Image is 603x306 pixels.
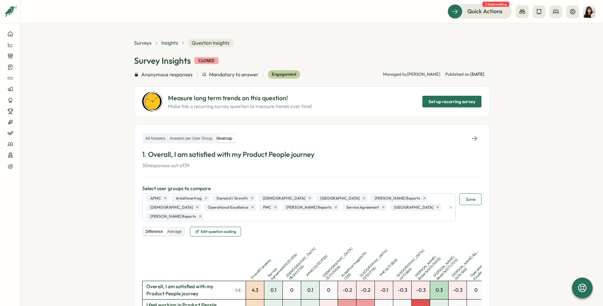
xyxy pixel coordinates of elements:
[359,248,392,281] p: [GEOGRAPHIC_DATA] ( 9 / 12 ) ( 75 %)
[394,204,433,211] span: [GEOGRAPHIC_DATA]
[286,204,332,211] span: [PERSON_NAME] Reports
[267,248,300,281] p: Service Agreement ( 19 / 21 ) ( 91 %)
[407,71,440,77] span: [PERSON_NAME]
[268,70,300,79] div: Engagement
[150,195,161,202] span: APMC
[215,135,234,143] label: Heatmap
[168,93,312,103] p: Measure long term trends on this question!
[467,7,502,16] span: Quick Actions
[322,248,355,281] p: [DEMOGRAPHIC_DATA] ( 11 / 11 ) ( 100 %)
[340,248,374,281] p: Arbeitsvertrag ( 10 / 14 ) ( 72 %)
[250,250,280,280] p: Overall Company
[379,247,409,278] p: PMC ( 6 / 7 ) ( 86 %)
[460,193,481,205] button: Save
[264,281,282,299] div: 0.1
[209,71,259,79] span: Mandatory to answer
[449,281,467,299] div: -0.3
[470,71,484,77] span: [DATE]
[232,288,244,293] span: 1 - 5
[190,227,241,236] button: Edit question scaling
[448,4,512,18] button: Quick Actions
[263,204,271,211] span: PMC
[482,2,509,7] span: 2 tasks waiting
[168,135,214,143] label: Answers per User Group
[150,213,196,220] span: [PERSON_NAME] Reports
[263,195,305,202] span: [DEMOGRAPHIC_DATA]
[176,195,202,202] span: Arbeitsvertrag
[143,281,230,299] span: Overall, I am satisfied with my Product People journey
[422,96,481,107] button: Set up recurring survey
[168,103,312,110] p: Make this a recurring survey question to measure trends over time!
[143,135,167,143] label: All Answers
[451,248,484,281] p: [PERSON_NAME] Re... ( 5 / 9 ) ( 56 %)
[375,281,393,299] div: -0.1
[583,5,595,18] img: Kelly Rosa
[467,281,485,299] div: 0
[161,39,178,47] a: Insights
[412,281,430,299] div: -0.3
[283,281,301,299] div: 0
[134,39,152,47] a: Surveys
[142,149,481,159] p: 1. Overall, I am satisfied with my Product People journey
[195,57,218,64] div: closed
[305,247,335,278] p: APMC ( 12 / 13 ) ( 93 %)
[142,185,481,192] p: Select user groups to compare
[246,281,264,299] div: 4.3
[393,281,411,299] div: -0.3
[165,228,183,236] label: Average
[414,248,448,281] p: [PERSON_NAME] Reports ( 5 / 5 ) ( 100 %)
[466,194,475,205] span: Save
[134,55,191,66] h1: Survey Insights
[346,204,379,211] span: Service Agreement
[432,248,466,281] p: [PERSON_NAME] Reports ( 5 / 7 ) ( 72 %)
[356,281,375,299] div: -0.2
[150,204,193,211] span: [DEMOGRAPHIC_DATA]
[141,71,193,79] span: Anonymous responses
[320,281,338,299] div: 0
[143,228,165,236] label: Difference
[445,71,484,77] span: Published on
[320,195,360,202] span: [GEOGRAPHIC_DATA]
[383,71,440,77] p: Managed by
[142,162,481,169] p: 30 responses out of 39
[208,204,248,211] span: Operational Excellence
[188,39,233,47] span: Question Insights
[285,248,319,281] p: [DEMOGRAPHIC_DATA] ( 18 / 24 ) ( 75 %)
[428,96,475,107] span: Set up recurring survey
[430,281,448,299] div: 0.3
[396,248,429,281] p: [GEOGRAPHIC_DATA] ( 6 / 7 ) ( 86 %)
[217,195,248,202] span: Demand / Growth
[301,281,319,299] div: 0.1
[375,195,420,202] span: [PERSON_NAME] Reports
[338,281,356,299] div: -0.2
[201,230,236,234] span: Edit question scaling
